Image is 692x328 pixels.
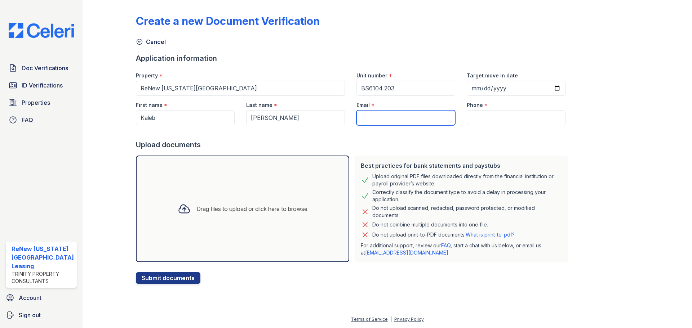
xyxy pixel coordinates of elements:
[19,311,41,319] span: Sign out
[136,14,320,27] div: Create a new Document Verification
[136,53,571,63] div: Application information
[22,81,63,90] span: ID Verifications
[351,316,388,322] a: Terms of Service
[356,102,370,109] label: Email
[372,231,515,238] p: Do not upload print-to-PDF documents.
[136,72,158,79] label: Property
[12,244,74,270] div: ReNew [US_STATE][GEOGRAPHIC_DATA] Leasing
[372,173,563,187] div: Upload original PDF files downloaded directly from the financial institution or payroll provider’...
[467,72,518,79] label: Target move in date
[6,61,77,75] a: Doc Verifications
[372,189,563,203] div: Correctly classify the document type to avoid a delay in processing your application.
[6,78,77,93] a: ID Verifications
[467,102,483,109] label: Phone
[441,242,451,248] a: FAQ
[136,102,163,109] label: First name
[6,95,77,110] a: Properties
[22,98,50,107] span: Properties
[3,308,80,322] a: Sign out
[372,220,488,229] div: Do not combine multiple documents into one file.
[356,72,387,79] label: Unit number
[136,37,166,46] a: Cancel
[22,116,33,124] span: FAQ
[22,64,68,72] span: Doc Verifications
[361,242,563,256] p: For additional support, review our , start a chat with us below, or email us at
[3,23,80,38] img: CE_Logo_Blue-a8612792a0a2168367f1c8372b55b34899dd931a85d93a1a3d3e32e68fde9ad4.png
[196,205,307,213] div: Drag files to upload or click here to browse
[246,102,272,109] label: Last name
[466,232,515,238] a: What is print-to-pdf?
[136,140,571,150] div: Upload documents
[136,272,200,284] button: Submit documents
[6,113,77,127] a: FAQ
[12,270,74,285] div: Trinity Property Consultants
[390,316,392,322] div: |
[19,293,41,302] span: Account
[394,316,424,322] a: Privacy Policy
[372,205,563,219] div: Do not upload scanned, redacted, password protected, or modified documents.
[361,161,563,170] div: Best practices for bank statements and paystubs
[365,250,448,256] a: [EMAIL_ADDRESS][DOMAIN_NAME]
[3,291,80,305] a: Account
